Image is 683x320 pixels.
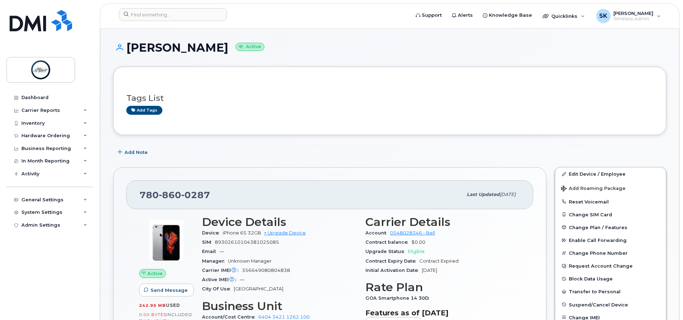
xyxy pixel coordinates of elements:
button: Add Roaming Package [555,181,666,195]
span: Contract Expiry Date [365,258,419,264]
span: Account/Cost Centre [202,314,258,320]
span: Add Roaming Package [561,186,626,192]
span: 356649080804838 [242,268,290,273]
button: Enable Call Forwarding [555,234,666,247]
span: Manager [202,258,228,264]
a: + Upgrade Device [264,230,306,236]
span: Active [147,270,163,277]
h3: Rate Plan [365,281,520,294]
span: Eligible [408,249,425,254]
span: [DATE] [500,192,516,197]
span: Change Plan / Features [569,224,627,230]
span: Carrier IMEI [202,268,242,273]
span: 780 [140,190,210,200]
span: Initial Activation Date [365,268,422,273]
button: Reset Voicemail [555,195,666,208]
span: Contract balance [365,239,411,245]
span: 0287 [181,190,210,200]
span: Suspend/Cancel Device [569,302,628,307]
button: Add Note [113,146,154,159]
span: $0.00 [411,239,425,245]
button: Block Data Usage [555,272,666,285]
span: Unknown Manager [228,258,272,264]
span: Add Note [125,149,148,156]
span: Upgrade Status [365,249,408,254]
span: SIM [202,239,215,245]
button: Change Plan / Features [555,221,666,234]
span: 860 [159,190,181,200]
button: Suspend/Cancel Device [555,298,666,311]
a: 0548028346 - Bell [390,230,435,236]
span: Active IMEI [202,277,240,282]
button: Change Phone Number [555,247,666,259]
span: Enable Call Forwarding [569,238,627,243]
a: Add tags [126,106,162,115]
img: image20231002-3703462-1e5097k.jpeg [145,219,188,262]
button: Send Message [139,284,194,296]
span: Device [202,230,223,236]
h3: Business Unit [202,300,357,313]
span: Contract Expired [419,258,459,264]
a: 6404 3421 1262 100 [258,314,310,320]
span: — [240,277,244,282]
small: Active [236,43,264,51]
a: Edit Device / Employee [555,167,666,180]
span: City Of Use [202,286,234,291]
span: Last updated [467,192,500,197]
button: Transfer to Personal [555,285,666,298]
h3: Features as of [DATE] [365,309,520,317]
button: Request Account Change [555,259,666,272]
h3: Carrier Details [365,216,520,228]
button: Change SIM Card [555,208,666,221]
span: — [219,249,224,254]
span: Email [202,249,219,254]
span: 0.00 Bytes [139,312,166,317]
span: iPhone 6S 32GB [223,230,261,236]
span: 89302610104381025085 [215,239,279,245]
span: [GEOGRAPHIC_DATA] [234,286,283,291]
span: GOA Smartphone 14 30D [365,295,432,301]
h3: Tags List [126,94,653,103]
span: used [166,303,180,308]
span: Send Message [151,287,188,294]
h3: Device Details [202,216,357,228]
span: Account [365,230,390,236]
span: [DATE] [422,268,437,273]
h1: [PERSON_NAME] [113,41,666,54]
span: 242.95 MB [139,303,166,308]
